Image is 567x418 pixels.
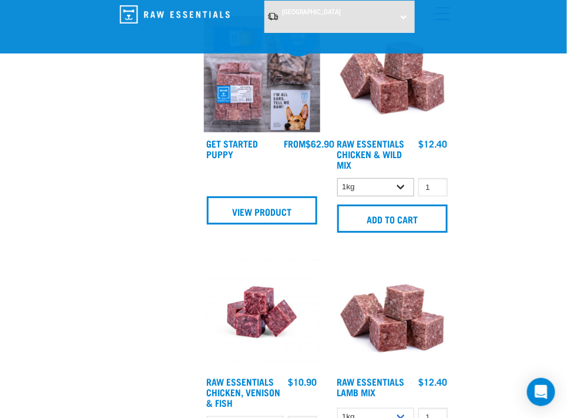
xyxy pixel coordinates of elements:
div: $62.90 [284,138,334,149]
img: van-moving.png [267,12,279,21]
img: Pile Of Cubed Chicken Wild Meat Mix [334,16,451,132]
input: Add to cart [337,205,448,233]
span: [GEOGRAPHIC_DATA] [282,9,341,15]
a: Raw Essentials Chicken, Venison & Fish [207,379,281,405]
img: NPS Puppy Update [204,16,320,132]
img: ?1041 RE Lamb Mix 01 [334,254,451,370]
a: View Product [207,196,317,225]
span: FROM [284,141,306,146]
a: Get Started Puppy [207,141,259,156]
input: 1 [418,178,448,196]
div: $10.90 [288,376,317,387]
div: Open Intercom Messenger [527,378,555,406]
img: Raw Essentials Logo [120,5,230,24]
img: Chicken Venison mix 1655 [204,254,320,370]
div: $12.40 [419,376,448,387]
div: $12.40 [419,138,448,149]
a: Raw Essentials Lamb Mix [337,379,405,394]
a: Raw Essentials Chicken & Wild Mix [337,141,405,167]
